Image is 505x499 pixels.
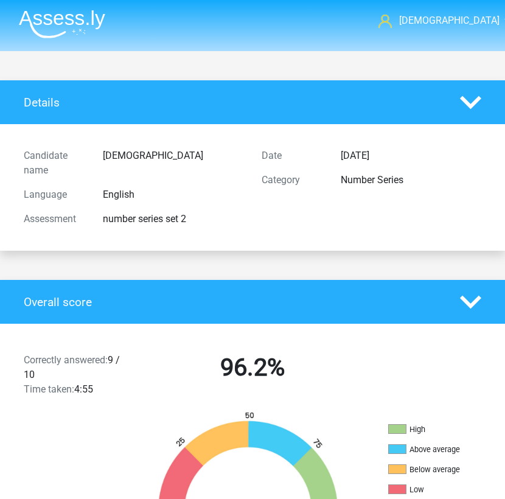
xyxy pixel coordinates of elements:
img: Assessly [19,10,105,38]
span: [DEMOGRAPHIC_DATA] [399,15,500,26]
div: Candidate name [15,148,94,178]
div: number series set 2 [94,212,252,226]
span: Time taken: [24,383,74,395]
div: Language [15,187,94,202]
div: English [94,187,252,202]
h4: Overall score [24,295,442,309]
h4: Details [24,96,442,110]
div: 9 / 10 4:55 [15,353,134,397]
div: [DEMOGRAPHIC_DATA] [94,148,252,178]
span: Correctly answered: [24,354,108,366]
div: [DATE] [332,148,490,163]
a: [DEMOGRAPHIC_DATA] [378,13,496,28]
div: Assessment [15,212,94,226]
h2: 96.2% [143,353,363,382]
div: Category [252,173,332,187]
div: Number Series [332,173,490,187]
div: Date [252,148,332,163]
